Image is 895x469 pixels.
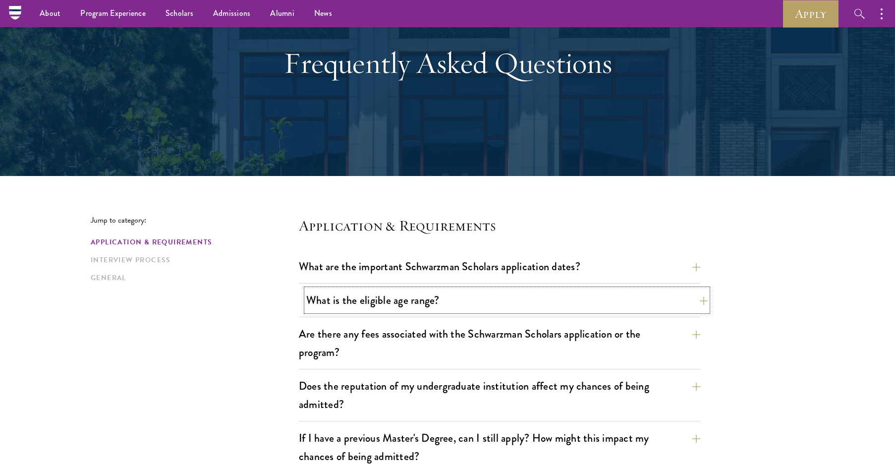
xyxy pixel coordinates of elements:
button: What are the important Schwarzman Scholars application dates? [299,255,700,278]
button: What is the eligible age range? [306,289,708,311]
h4: Application & Requirements [299,216,700,235]
p: Jump to category: [91,216,299,225]
h1: Frequently Asked Questions [277,45,618,81]
a: Interview Process [91,255,293,265]
a: General [91,273,293,283]
button: Does the reputation of my undergraduate institution affect my chances of being admitted? [299,375,700,415]
button: Are there any fees associated with the Schwarzman Scholars application or the program? [299,323,700,363]
button: If I have a previous Master's Degree, can I still apply? How might this impact my chances of bein... [299,427,700,468]
a: Application & Requirements [91,237,293,247]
